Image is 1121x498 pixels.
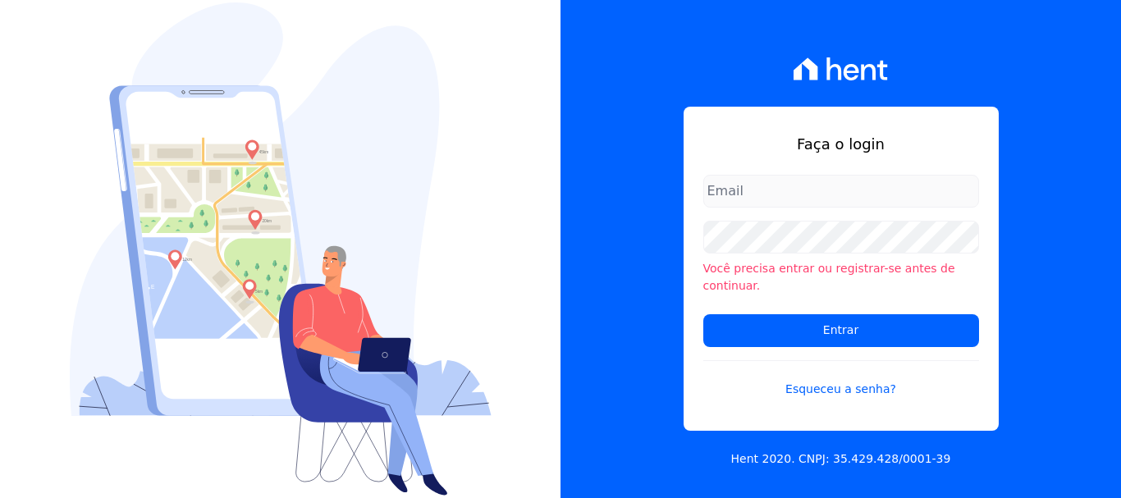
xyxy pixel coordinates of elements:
[70,2,492,496] img: Login
[703,314,979,347] input: Entrar
[703,360,979,398] a: Esqueceu a senha?
[703,133,979,155] h1: Faça o login
[731,450,951,468] p: Hent 2020. CNPJ: 35.429.428/0001-39
[703,175,979,208] input: Email
[703,260,979,295] li: Você precisa entrar ou registrar-se antes de continuar.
